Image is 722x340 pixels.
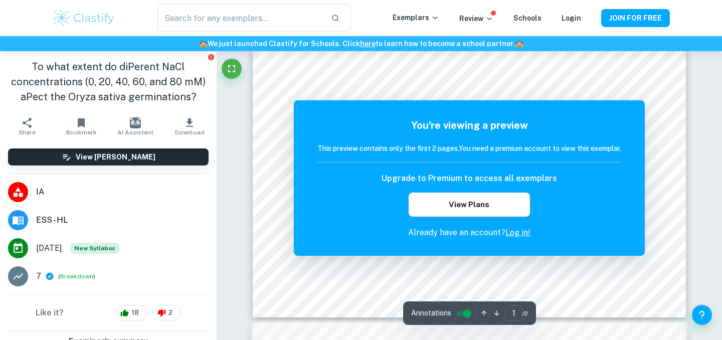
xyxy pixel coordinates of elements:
span: / 2 [522,309,528,318]
span: Annotations [411,308,451,318]
button: View [PERSON_NAME] [8,148,209,165]
div: 18 [115,305,147,321]
span: ESS - HL [36,214,209,226]
h1: To what extent do diPerent NaCl concentrations (0, 20, 40, 60, and 80 mM) aPect the Oryza sativa ... [8,59,209,104]
button: Fullscreen [222,59,242,79]
h6: Like it? [36,307,64,319]
input: Search for any exemplars... [157,4,323,32]
span: New Syllabus [70,243,119,254]
img: AI Assistant [130,117,141,128]
button: Breakdown [60,272,93,281]
button: Help and Feedback [692,305,712,325]
span: [DATE] [36,242,62,254]
div: Starting from the May 2026 session, the ESS IA requirements have changed. We created this exempla... [70,243,119,254]
span: Download [175,129,205,136]
h5: You're viewing a preview [317,118,621,133]
span: IA [36,186,209,198]
span: 2 [163,308,178,318]
span: 18 [126,308,144,318]
p: Review [459,13,493,24]
button: AI Assistant [108,112,162,140]
h6: This preview contains only the first 2 pages. You need a premium account to view this exemplar. [317,143,621,154]
h6: We just launched Clastify for Schools. Click to learn how to become a school partner. [2,38,720,49]
a: here [360,40,376,48]
button: Bookmark [54,112,108,140]
span: 🏫 [199,40,208,48]
div: 2 [152,305,181,321]
span: 🏫 [515,40,523,48]
h6: Upgrade to Premium to access all exemplars [382,173,557,185]
a: Login [562,14,581,22]
p: 7 [36,270,41,282]
span: ( ) [58,272,95,281]
button: Report issue [207,53,215,61]
span: Bookmark [66,129,97,136]
a: Log in! [505,228,530,237]
img: Clastify logo [52,8,116,28]
a: Schools [513,14,541,22]
h6: View [PERSON_NAME] [76,151,155,162]
span: AI Assistant [117,129,153,136]
button: Download [162,112,217,140]
p: Already have an account? [317,227,621,239]
p: Exemplars [393,12,439,23]
button: JOIN FOR FREE [601,9,670,27]
button: View Plans [409,193,530,217]
span: Share [19,129,36,136]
